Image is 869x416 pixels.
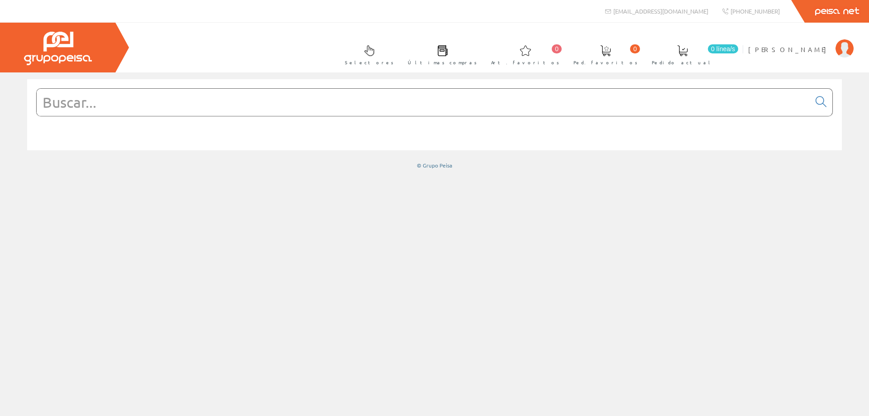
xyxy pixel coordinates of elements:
[748,45,831,54] span: [PERSON_NAME]
[708,44,738,53] span: 0 línea/s
[613,7,708,15] span: [EMAIL_ADDRESS][DOMAIN_NAME]
[37,89,810,116] input: Buscar...
[27,162,842,169] div: © Grupo Peisa
[731,7,780,15] span: [PHONE_NUMBER]
[336,38,398,71] a: Selectores
[573,58,638,67] span: Ped. favoritos
[652,58,713,67] span: Pedido actual
[491,58,559,67] span: Art. favoritos
[345,58,394,67] span: Selectores
[552,44,562,53] span: 0
[24,32,92,65] img: Grupo Peisa
[408,58,477,67] span: Últimas compras
[399,38,482,71] a: Últimas compras
[630,44,640,53] span: 0
[748,38,854,46] a: [PERSON_NAME]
